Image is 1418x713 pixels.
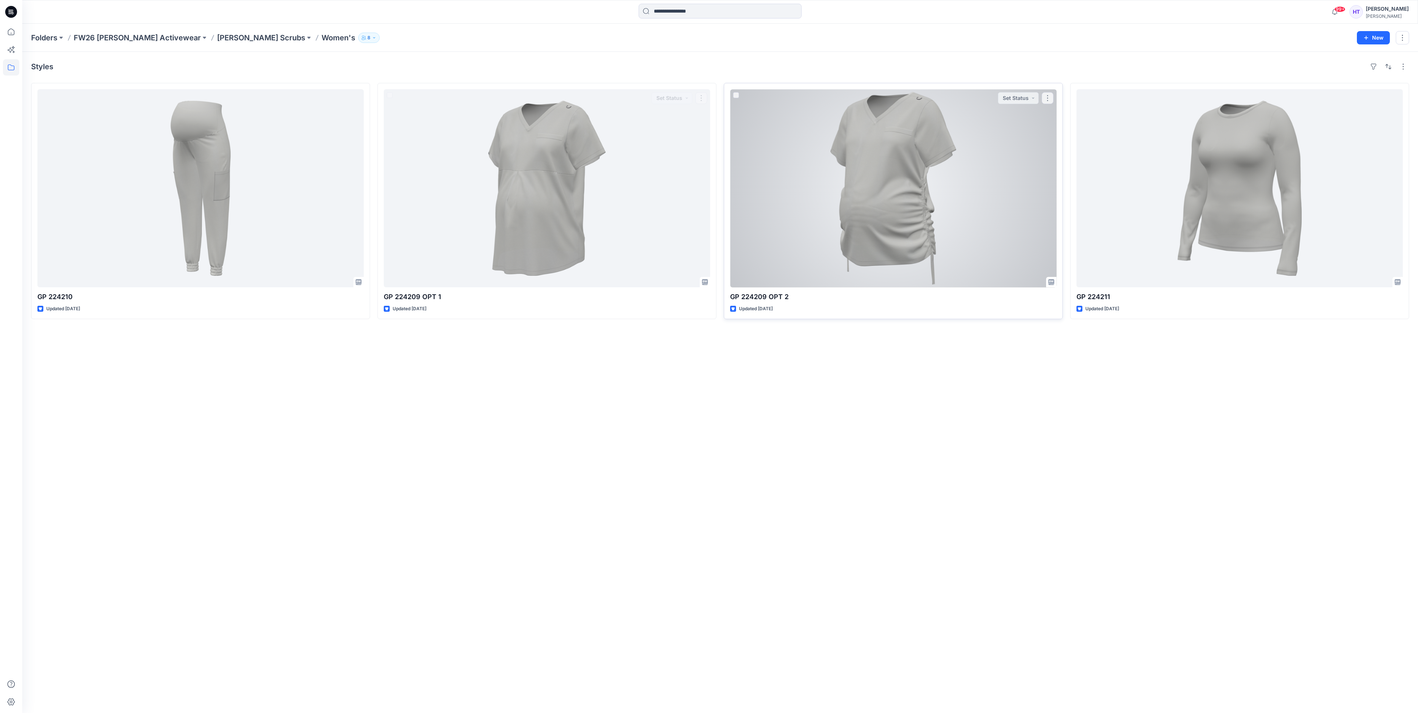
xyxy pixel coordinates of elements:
span: 99+ [1334,6,1345,12]
p: 8 [367,34,370,42]
a: GP 224211 [1076,89,1403,287]
a: GP 224209 OPT 2 [730,89,1056,287]
div: [PERSON_NAME] [1366,13,1409,19]
a: Folders [31,33,57,43]
p: Updated [DATE] [393,305,426,313]
button: 8 [358,33,380,43]
div: HT [1349,5,1363,19]
h4: Styles [31,62,53,71]
a: GP 224209 OPT 1 [384,89,710,287]
p: Updated [DATE] [46,305,80,313]
p: GP 224209 OPT 2 [730,292,1056,302]
a: [PERSON_NAME] Scrubs [217,33,305,43]
p: GP 224211 [1076,292,1403,302]
p: Updated [DATE] [739,305,773,313]
p: Women's [322,33,355,43]
p: Updated [DATE] [1085,305,1119,313]
div: [PERSON_NAME] [1366,4,1409,13]
p: GP 224210 [37,292,364,302]
button: New [1357,31,1390,44]
p: GP 224209 OPT 1 [384,292,710,302]
a: FW26 [PERSON_NAME] Activewear [74,33,201,43]
a: GP 224210 [37,89,364,287]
